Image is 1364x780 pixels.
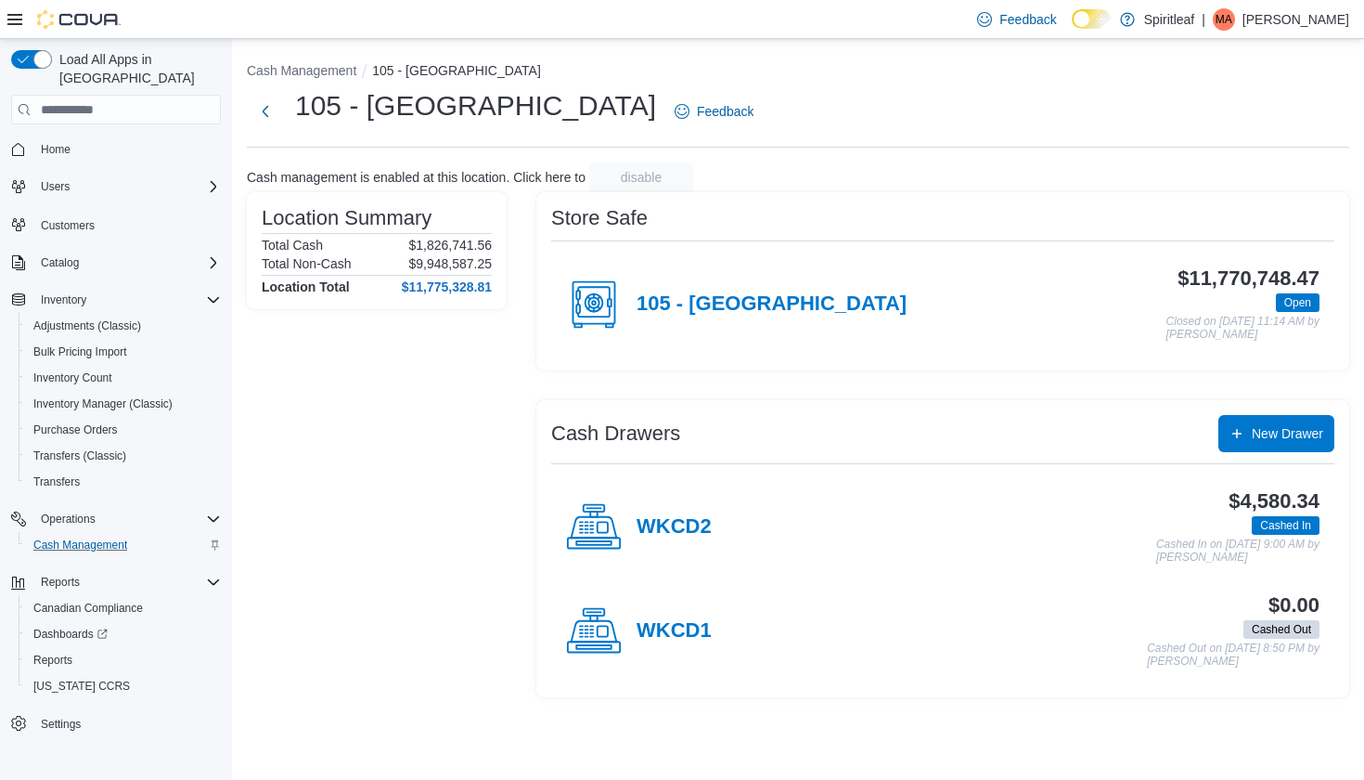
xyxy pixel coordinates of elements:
[262,279,350,294] h4: Location Total
[33,344,127,359] span: Bulk Pricing Import
[41,179,70,194] span: Users
[33,448,126,463] span: Transfers (Classic)
[697,102,753,121] span: Feedback
[26,534,135,556] a: Cash Management
[1260,517,1311,534] span: Cashed In
[1213,8,1235,31] div: Michael A
[1284,294,1311,311] span: Open
[26,471,87,493] a: Transfers
[1252,516,1319,535] span: Cashed In
[1177,267,1319,290] h3: $11,770,748.47
[551,207,648,229] h3: Store Safe
[26,341,135,363] a: Bulk Pricing Import
[247,170,585,185] p: Cash management is enabled at this location. Click here to
[970,1,1063,38] a: Feedback
[26,675,137,697] a: [US_STATE] CCRS
[1072,9,1111,29] input: Dark Mode
[33,289,221,311] span: Inventory
[26,623,221,645] span: Dashboards
[295,87,656,124] h1: 105 - [GEOGRAPHIC_DATA]
[26,393,221,415] span: Inventory Manager (Classic)
[19,365,228,391] button: Inventory Count
[41,218,95,233] span: Customers
[26,445,221,467] span: Transfers (Classic)
[1268,594,1319,617] h3: $0.00
[33,571,87,593] button: Reports
[26,419,221,441] span: Purchase Orders
[1252,424,1323,443] span: New Drawer
[637,515,712,539] h4: WKCD2
[1229,490,1319,513] h3: $4,580.34
[26,445,134,467] a: Transfers (Classic)
[33,252,86,274] button: Catalog
[26,649,221,671] span: Reports
[408,238,492,253] p: $1,826,741.56
[26,367,120,389] a: Inventory Count
[33,396,173,411] span: Inventory Manager (Classic)
[19,391,228,417] button: Inventory Manager (Classic)
[247,63,356,78] button: Cash Management
[402,279,492,294] h4: $11,775,328.81
[1243,620,1319,639] span: Cashed Out
[247,61,1349,84] nav: An example of EuiBreadcrumbs
[33,422,118,437] span: Purchase Orders
[41,512,96,526] span: Operations
[41,717,81,732] span: Settings
[1072,29,1073,30] span: Dark Mode
[26,675,221,697] span: Washington CCRS
[33,712,221,735] span: Settings
[4,287,228,313] button: Inventory
[33,213,221,236] span: Customers
[26,623,115,645] a: Dashboards
[26,597,221,619] span: Canadian Compliance
[408,256,492,271] p: $9,948,587.25
[33,289,94,311] button: Inventory
[33,627,108,642] span: Dashboards
[1216,8,1232,31] span: MA
[26,419,125,441] a: Purchase Orders
[262,256,352,271] h6: Total Non-Cash
[4,136,228,162] button: Home
[26,367,221,389] span: Inventory Count
[19,673,228,699] button: [US_STATE] CCRS
[26,471,221,493] span: Transfers
[33,252,221,274] span: Catalog
[26,534,221,556] span: Cash Management
[262,238,323,253] h6: Total Cash
[33,175,221,198] span: Users
[26,393,180,415] a: Inventory Manager (Classic)
[33,138,78,161] a: Home
[4,174,228,200] button: Users
[4,250,228,276] button: Catalog
[26,315,221,337] span: Adjustments (Classic)
[1276,293,1319,312] span: Open
[19,339,228,365] button: Bulk Pricing Import
[1242,8,1349,31] p: [PERSON_NAME]
[1202,8,1205,31] p: |
[33,137,221,161] span: Home
[33,679,130,694] span: [US_STATE] CCRS
[41,575,80,590] span: Reports
[41,142,71,157] span: Home
[33,175,77,198] button: Users
[19,595,228,621] button: Canadian Compliance
[19,621,228,647] a: Dashboards
[33,318,141,333] span: Adjustments (Classic)
[37,10,121,29] img: Cova
[41,255,79,270] span: Catalog
[26,597,150,619] a: Canadian Compliance
[262,207,431,229] h3: Location Summary
[999,10,1056,29] span: Feedback
[1166,316,1319,341] p: Closed on [DATE] 11:14 AM by [PERSON_NAME]
[4,569,228,595] button: Reports
[41,292,86,307] span: Inventory
[19,532,228,558] button: Cash Management
[637,619,712,643] h4: WKCD1
[19,469,228,495] button: Transfers
[4,710,228,737] button: Settings
[33,214,102,237] a: Customers
[1156,539,1319,564] p: Cashed In on [DATE] 9:00 AM by [PERSON_NAME]
[621,168,662,187] span: disable
[1147,643,1319,668] p: Cashed Out on [DATE] 8:50 PM by [PERSON_NAME]
[26,341,221,363] span: Bulk Pricing Import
